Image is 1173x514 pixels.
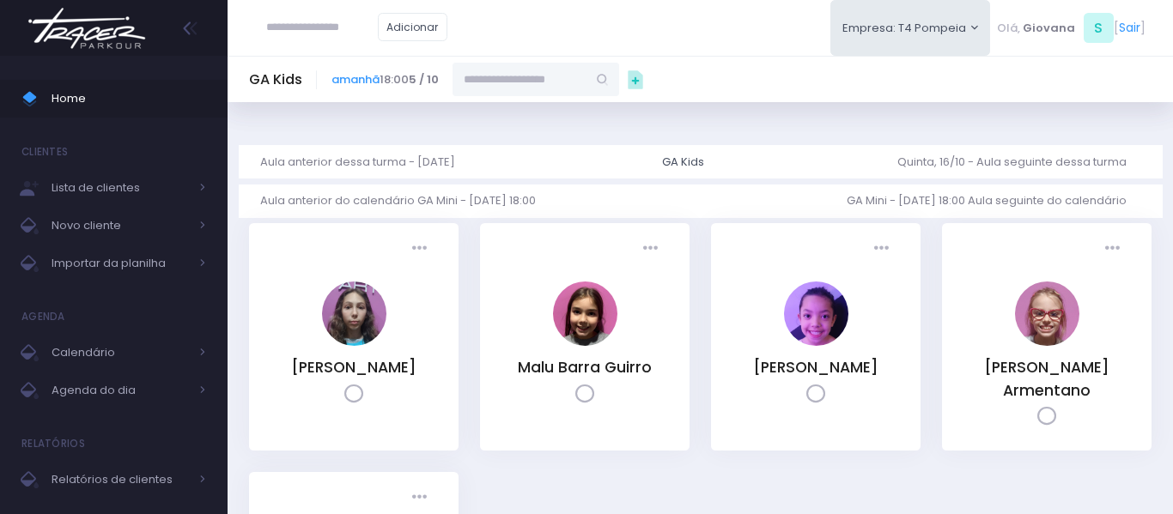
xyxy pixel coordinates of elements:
a: Filomena Caruso Grano [322,334,386,350]
a: Malu Barra Guirro [553,334,617,350]
img: Filomena Caruso Grano [322,281,386,346]
span: Olá, [997,20,1020,37]
h4: Clientes [21,135,68,169]
a: [PERSON_NAME] Armentano [984,357,1109,400]
a: Quinta, 16/10 - Aula seguinte dessa turma [897,145,1140,178]
h4: Agenda [21,299,65,334]
span: Lista de clientes [52,177,189,199]
img: Nina amorim [784,281,848,346]
a: Aula anterior dessa turma - [DATE] [260,145,469,178]
span: Agenda do dia [52,379,189,402]
span: S [1084,13,1114,43]
a: Paola baldin Barreto Armentano [1015,334,1079,350]
a: GA Mini - [DATE] 18:00 Aula seguinte do calendário [847,184,1140,218]
a: amanhã [331,71,380,88]
a: [PERSON_NAME] [753,357,878,378]
span: Novo cliente [52,215,189,237]
div: GA Kids [662,154,704,171]
a: Malu Barra Guirro [518,357,652,378]
a: Sair [1119,19,1140,37]
strong: 5 / 10 [409,71,439,88]
div: [ ] [990,9,1152,47]
span: Home [52,88,206,110]
span: Importar da planilha [52,252,189,275]
span: Calendário [52,342,189,364]
img: Malu Barra Guirro [553,281,617,346]
h5: GA Kids [249,71,302,88]
a: Adicionar [378,13,448,41]
a: [PERSON_NAME] [291,357,416,378]
span: Giovana [1023,20,1075,37]
span: Relatórios de clientes [52,469,189,491]
a: Nina amorim [784,334,848,350]
img: Paola baldin Barreto Armentano [1015,281,1079,346]
h4: Relatórios [21,426,85,461]
span: 18:00 [331,71,439,88]
a: Aula anterior do calendário GA Mini - [DATE] 18:00 [260,184,550,218]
